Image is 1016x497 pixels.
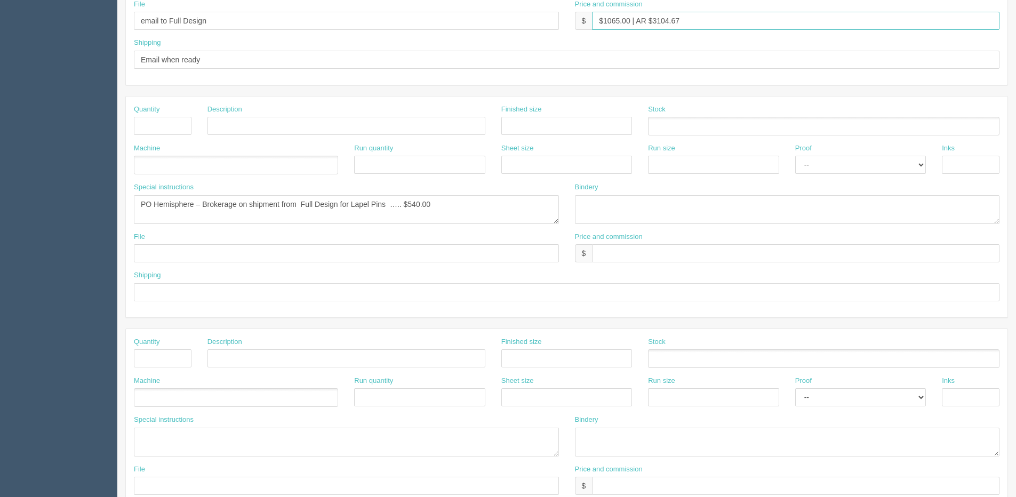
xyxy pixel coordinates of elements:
[501,105,542,115] label: Finished size
[501,143,534,154] label: Sheet size
[648,143,675,154] label: Run size
[648,337,666,347] label: Stock
[134,182,194,193] label: Special instructions
[134,270,161,280] label: Shipping
[942,376,955,386] label: Inks
[575,415,598,425] label: Bindery
[648,105,666,115] label: Stock
[648,376,675,386] label: Run size
[134,143,160,154] label: Machine
[575,182,598,193] label: Bindery
[795,376,812,386] label: Proof
[575,12,593,30] div: $
[134,105,159,115] label: Quantity
[354,143,393,154] label: Run quantity
[354,376,393,386] label: Run quantity
[134,337,159,347] label: Quantity
[207,105,242,115] label: Description
[942,143,955,154] label: Inks
[207,337,242,347] label: Description
[795,143,812,154] label: Proof
[134,38,161,48] label: Shipping
[501,337,542,347] label: Finished size
[134,232,145,242] label: File
[134,376,160,386] label: Machine
[134,464,145,475] label: File
[575,477,593,495] div: $
[575,464,643,475] label: Price and commission
[575,232,643,242] label: Price and commission
[575,244,593,262] div: $
[501,376,534,386] label: Sheet size
[134,415,194,425] label: Special instructions
[134,195,559,224] textarea: PO Hemisphere – Brokerage on shipment from Full Design for Lapel Pins ….. $540.00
